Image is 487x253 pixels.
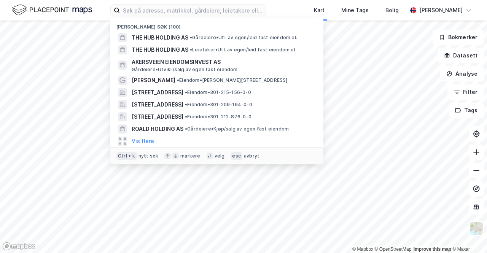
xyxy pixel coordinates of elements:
[185,89,251,95] span: Eiendom • 301-215-156-0-0
[190,47,192,53] span: •
[341,6,369,15] div: Mine Tags
[419,6,463,15] div: [PERSON_NAME]
[190,35,297,41] span: Gårdeiere • Utl. av egen/leid fast eiendom el.
[185,114,251,120] span: Eiendom • 301-212-876-0-0
[132,76,175,85] span: [PERSON_NAME]
[132,137,154,146] button: Vis flere
[375,247,412,252] a: OpenStreetMap
[449,103,484,118] button: Tags
[449,216,487,253] div: Kontrollprogram for chat
[2,242,36,251] a: Mapbox homepage
[440,66,484,81] button: Analyse
[120,5,266,16] input: Søk på adresse, matrikkel, gårdeiere, leietakere eller personer
[449,216,487,253] iframe: Chat Widget
[185,126,187,132] span: •
[414,247,451,252] a: Improve this map
[438,48,484,63] button: Datasett
[185,102,252,108] span: Eiendom • 301-209-194-0-0
[433,30,484,45] button: Bokmerker
[132,67,238,73] span: Gårdeiere • Utvikl./salg av egen fast eiendom
[215,153,225,159] div: velg
[231,152,242,160] div: esc
[132,33,188,42] span: THE HUB HOLDING AS
[177,77,288,83] span: Eiendom • [PERSON_NAME][STREET_ADDRESS]
[447,84,484,100] button: Filter
[138,153,159,159] div: nytt søk
[132,45,188,54] span: THE HUB HOLDING AS
[116,152,137,160] div: Ctrl + k
[177,77,179,83] span: •
[190,47,296,53] span: Leietaker • Utl. av egen/leid fast eiendom el.
[180,153,200,159] div: markere
[352,247,373,252] a: Mapbox
[185,114,187,119] span: •
[190,35,192,40] span: •
[132,57,314,67] span: AKERSVEIEN EIENDOMSINVEST AS
[185,102,187,107] span: •
[132,112,183,121] span: [STREET_ADDRESS]
[132,88,183,97] span: [STREET_ADDRESS]
[385,6,399,15] div: Bolig
[132,124,183,134] span: ROALD HOLDING AS
[244,153,259,159] div: avbryt
[185,126,289,132] span: Gårdeiere • Kjøp/salg av egen fast eiendom
[314,6,325,15] div: Kart
[185,89,187,95] span: •
[132,100,183,109] span: [STREET_ADDRESS]
[12,3,92,17] img: logo.f888ab2527a4732fd821a326f86c7f29.svg
[110,18,323,32] div: [PERSON_NAME] søk (100)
